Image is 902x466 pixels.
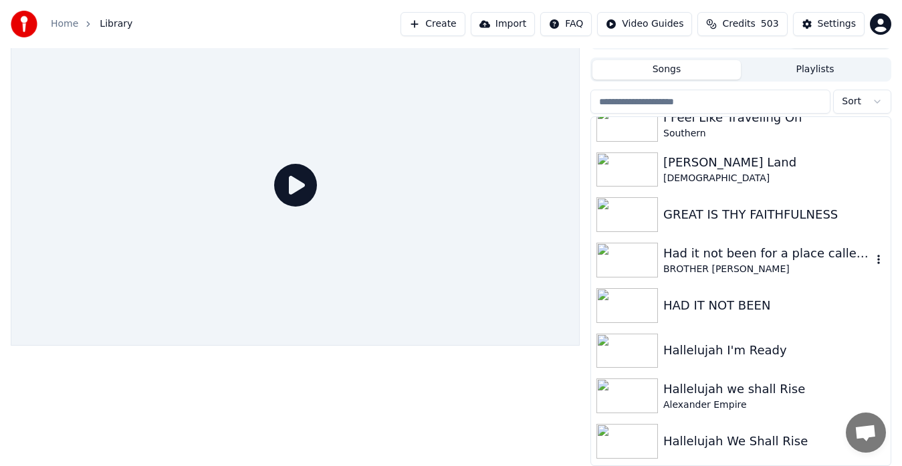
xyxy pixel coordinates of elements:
div: BROTHER [PERSON_NAME] [663,263,872,276]
div: GREAT IS THY FAITHFULNESS [663,205,885,224]
button: Video Guides [597,12,692,36]
div: I Feel Like Traveling On [663,108,885,127]
button: Settings [793,12,865,36]
nav: breadcrumb [51,17,132,31]
img: youka [11,11,37,37]
div: Hallelujah I'm Ready [663,341,885,360]
div: Had it not been for a place called [GEOGRAPHIC_DATA] [663,244,872,263]
span: 503 [761,17,779,31]
div: Hallelujah We Shall Rise [663,432,885,451]
button: Credits503 [697,12,787,36]
button: Songs [592,60,741,80]
div: [PERSON_NAME] Land [663,153,885,172]
span: Credits [722,17,755,31]
div: Hallelujah we shall Rise [663,380,885,398]
div: Southern [663,127,885,140]
div: HAD IT NOT BEEN [663,296,885,315]
a: Home [51,17,78,31]
button: Create [401,12,465,36]
div: Settings [818,17,856,31]
button: FAQ [540,12,592,36]
span: Sort [842,95,861,108]
a: Open chat [846,413,886,453]
button: Playlists [741,60,889,80]
span: Library [100,17,132,31]
div: Alexander Empire [663,398,885,412]
div: [DEMOGRAPHIC_DATA] [663,172,885,185]
button: Import [471,12,535,36]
